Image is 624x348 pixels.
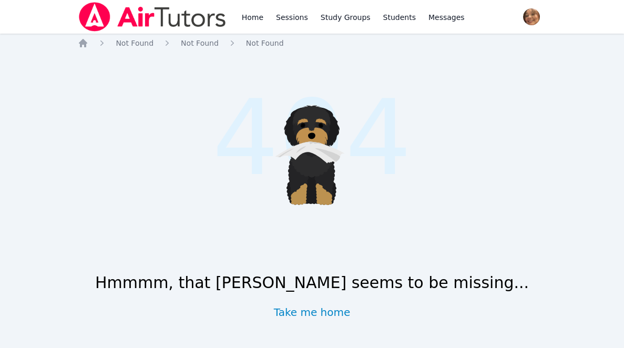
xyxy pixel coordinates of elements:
nav: Breadcrumb [78,38,546,48]
a: Take me home [274,305,351,320]
span: Messages [428,12,465,23]
a: Not Found [116,38,154,48]
h1: Hmmmm, that [PERSON_NAME] seems to be missing... [95,273,529,292]
a: Not Found [181,38,219,48]
span: Not Found [246,39,284,47]
a: Not Found [246,38,284,48]
span: Not Found [181,39,219,47]
span: Not Found [116,39,154,47]
span: 404 [212,60,412,217]
img: Air Tutors [78,2,227,32]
